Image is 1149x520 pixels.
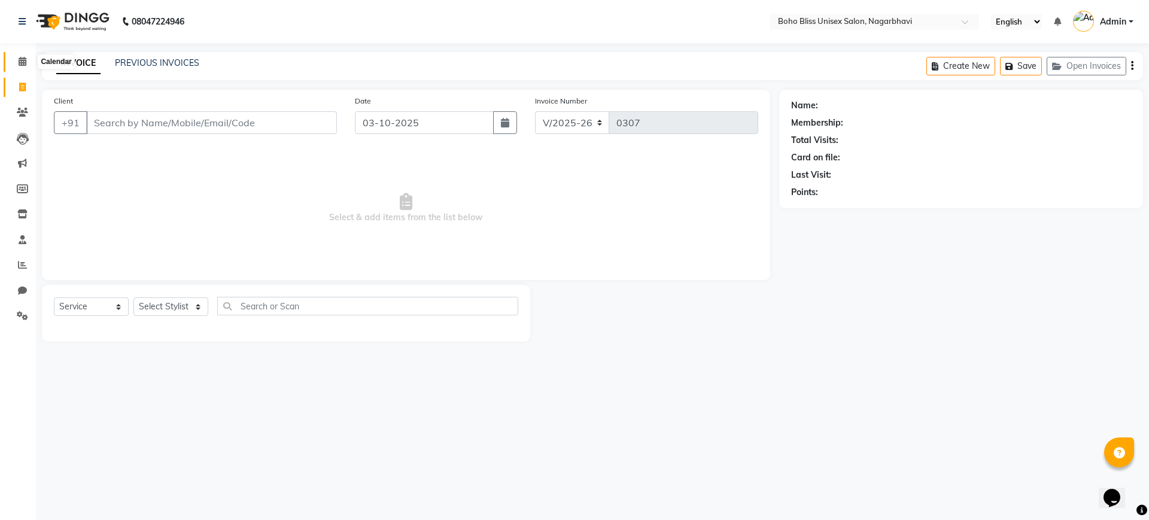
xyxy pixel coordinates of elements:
[54,96,73,107] label: Client
[791,186,818,199] div: Points:
[217,297,518,315] input: Search or Scan
[355,96,371,107] label: Date
[791,117,843,129] div: Membership:
[791,151,840,164] div: Card on file:
[54,111,87,134] button: +91
[791,169,831,181] div: Last Visit:
[38,54,74,69] div: Calendar
[1000,57,1042,75] button: Save
[1073,11,1094,32] img: Admin
[54,148,758,268] span: Select & add items from the list below
[115,57,199,68] a: PREVIOUS INVOICES
[1047,57,1126,75] button: Open Invoices
[86,111,337,134] input: Search by Name/Mobile/Email/Code
[31,5,113,38] img: logo
[1099,472,1137,508] iframe: chat widget
[132,5,184,38] b: 08047224946
[791,134,838,147] div: Total Visits:
[1100,16,1126,28] span: Admin
[791,99,818,112] div: Name:
[926,57,995,75] button: Create New
[535,96,587,107] label: Invoice Number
